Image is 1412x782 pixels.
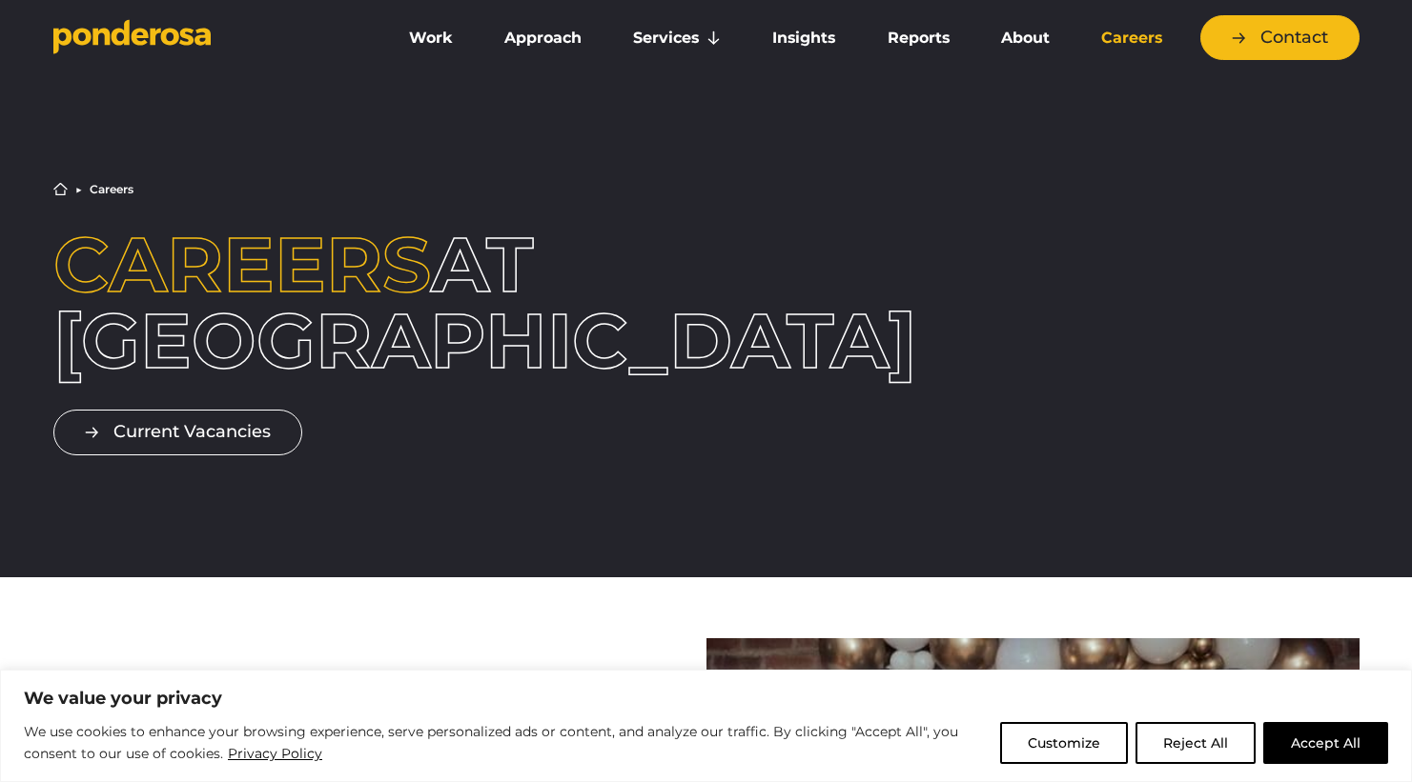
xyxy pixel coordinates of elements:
[611,18,743,58] a: Services
[979,18,1072,58] a: About
[1200,15,1360,60] a: Contact
[227,742,323,765] a: Privacy Policy
[482,18,604,58] a: Approach
[1263,722,1388,764] button: Accept All
[53,410,302,454] a: Current Vacancies
[1079,18,1184,58] a: Careers
[24,687,1388,710] p: We value your privacy
[90,184,133,195] li: Careers
[750,18,857,58] a: Insights
[53,19,358,57] a: Go to homepage
[24,721,986,766] p: We use cookies to enhance your browsing experience, serve personalized ads or content, and analyz...
[53,182,68,196] a: Home
[387,18,475,58] a: Work
[53,227,581,379] h1: at [GEOGRAPHIC_DATA]
[75,184,82,195] li: ▶︎
[1000,722,1128,764] button: Customize
[866,18,972,58] a: Reports
[53,218,431,311] span: Careers
[1136,722,1256,764] button: Reject All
